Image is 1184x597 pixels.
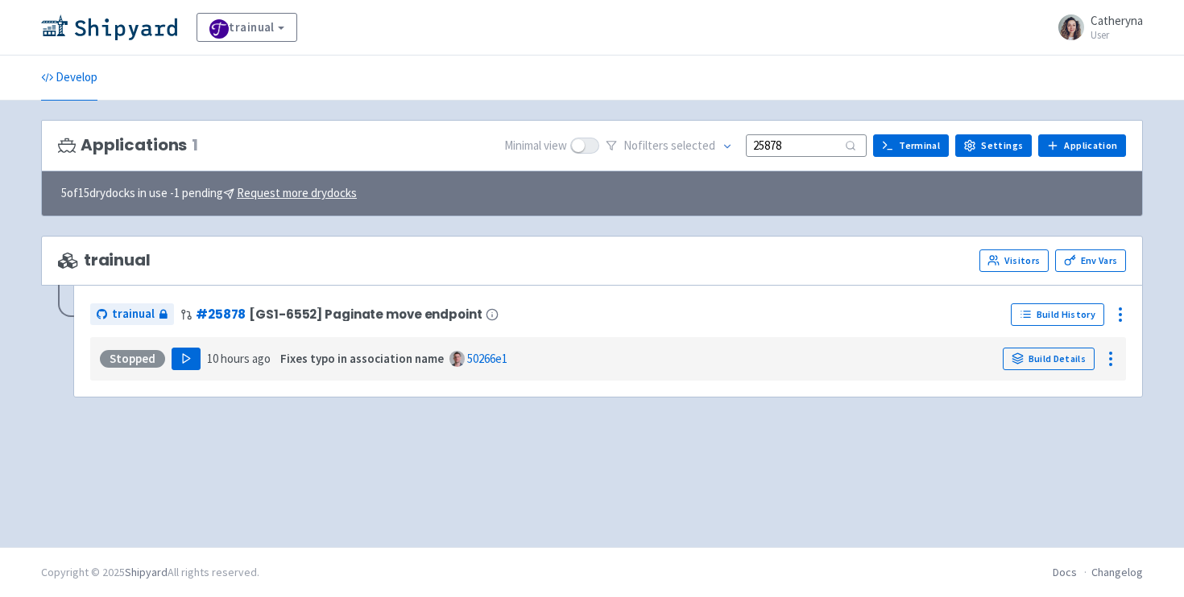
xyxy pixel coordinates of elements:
[1091,565,1143,579] a: Changelog
[955,134,1032,157] a: Settings
[623,137,715,155] span: No filter s
[1055,249,1126,272] a: Env Vars
[112,305,155,323] span: trainual
[197,13,297,42] a: trainual
[1091,30,1143,40] small: User
[58,136,198,154] h3: Applications
[504,137,567,155] span: Minimal view
[41,56,97,101] a: Develop
[1003,348,1095,370] a: Build Details
[172,348,201,370] button: Play
[58,251,151,270] span: trainual
[41,14,177,40] img: Shipyard logo
[1038,134,1126,157] a: Application
[1053,565,1077,579] a: Docs
[249,307,482,321] span: [GS1-6552] Paginate move endpoint
[61,184,357,203] span: 5 of 15 drydocks in use - 1 pending
[125,565,168,579] a: Shipyard
[90,303,174,325] a: trainual
[873,134,949,157] a: Terminal
[237,185,357,200] u: Request more drydocks
[41,564,259,581] div: Copyright © 2025 All rights reserved.
[192,136,198,154] span: 1
[671,138,715,153] span: selected
[979,249,1049,272] a: Visitors
[196,306,246,323] a: #25878
[1011,303,1104,326] a: Build History
[746,134,867,156] input: Search...
[1091,13,1143,28] span: Catheryna
[280,351,444,366] strong: Fixes typo in association name
[1049,14,1143,40] a: Catheryna User
[100,350,165,368] div: Stopped
[467,351,507,366] a: 50266e1
[207,351,271,366] time: 10 hours ago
